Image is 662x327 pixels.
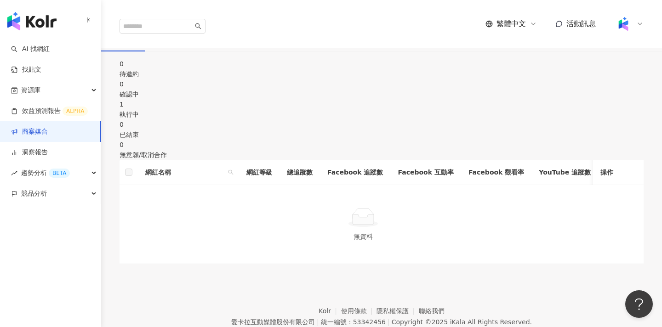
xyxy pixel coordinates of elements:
[21,183,47,204] span: 競品分析
[615,15,632,33] img: Kolr%20app%20icon%20%281%29.png
[390,160,461,185] th: Facebook 互動率
[319,307,341,315] a: Kolr
[21,163,70,183] span: 趨勢分析
[120,99,644,109] div: 1
[11,107,88,116] a: 效益預測報告ALPHA
[120,69,644,79] div: 待邀約
[320,160,390,185] th: Facebook 追蹤數
[317,318,319,326] span: |
[341,307,377,315] a: 使用條款
[450,318,466,326] a: iKala
[419,307,445,315] a: 聯絡我們
[625,290,653,318] iframe: Help Scout Beacon - Open
[239,160,280,185] th: 網紅等級
[228,169,234,175] span: search
[11,45,50,54] a: searchAI 找網紅
[321,318,386,326] div: 統一編號：53342456
[120,79,644,89] div: 0
[11,127,48,136] a: 商案媒合
[120,140,644,150] div: 0
[120,59,644,69] div: 0
[231,318,315,326] div: 愛卡拉互動媒體股份有限公司
[11,65,41,74] a: 找貼文
[120,109,644,119] div: 執行中
[566,19,596,28] span: 活動訊息
[120,150,644,160] div: 無意願/取消合作
[120,119,644,130] div: 0
[131,231,596,242] div: 無資料
[120,130,644,140] div: 已結束
[49,169,70,178] div: BETA
[392,318,532,326] div: Copyright © 2025 All Rights Reserved.
[120,89,644,99] div: 確認中
[145,167,224,177] span: 網紅名稱
[21,80,40,101] span: 資源庫
[226,165,235,179] span: search
[496,19,526,29] span: 繁體中文
[593,160,644,185] th: 操作
[531,160,598,185] th: YouTube 追蹤數
[377,307,419,315] a: 隱私權保護
[461,160,531,185] th: Facebook 觀看率
[195,23,201,29] span: search
[388,318,390,326] span: |
[11,170,17,176] span: rise
[7,12,57,30] img: logo
[280,160,320,185] th: 總追蹤數
[11,148,48,157] a: 洞察報告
